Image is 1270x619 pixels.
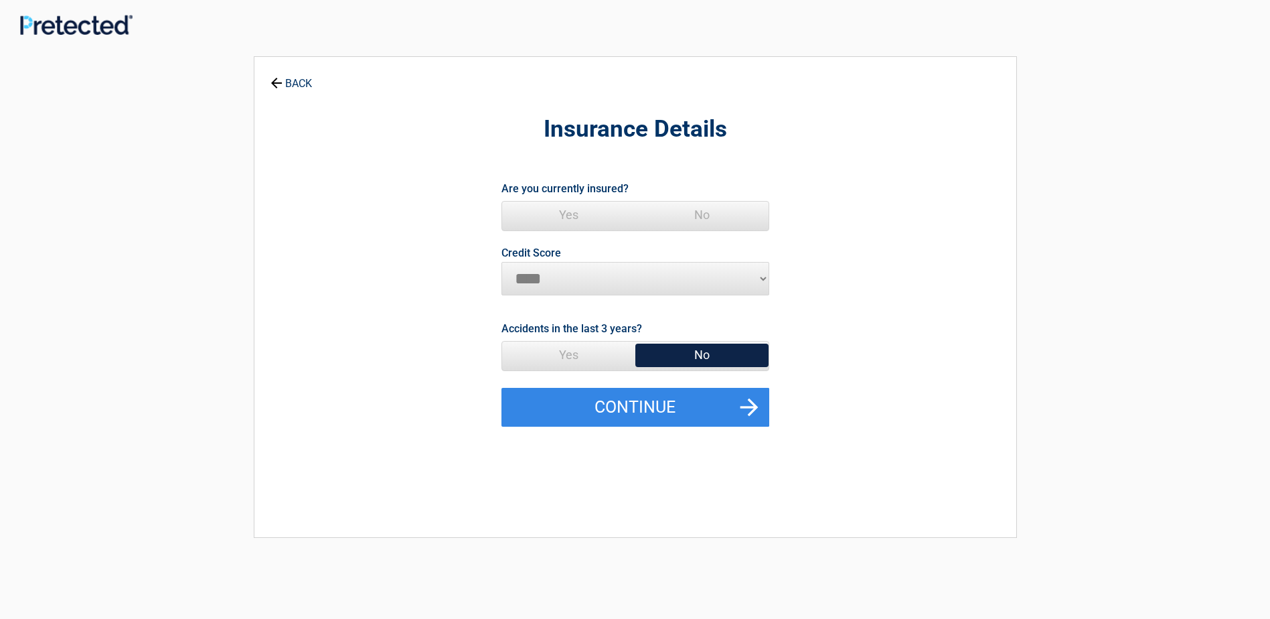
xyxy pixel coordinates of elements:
label: Credit Score [501,248,561,259]
span: No [635,342,769,368]
img: Main Logo [20,15,133,35]
h2: Insurance Details [328,114,943,145]
span: Yes [502,342,635,368]
span: Yes [502,202,635,228]
button: Continue [501,388,769,427]
span: No [635,202,769,228]
a: BACK [268,66,315,89]
label: Are you currently insured? [501,180,629,198]
label: Accidents in the last 3 years? [501,320,642,338]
